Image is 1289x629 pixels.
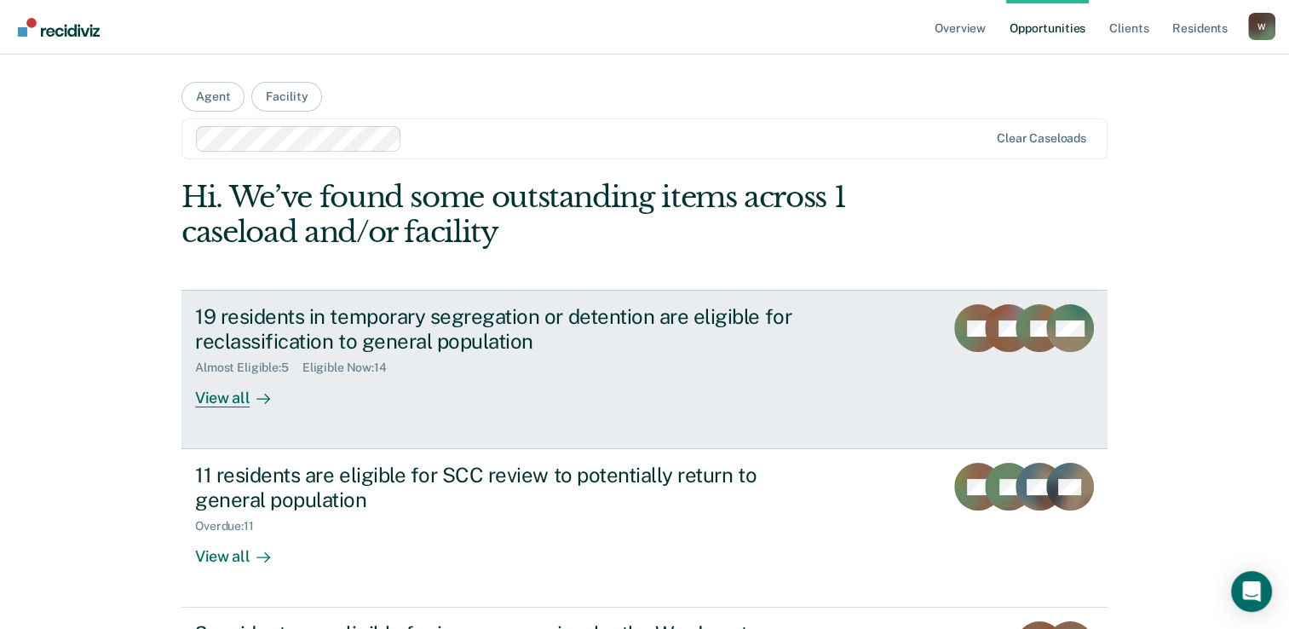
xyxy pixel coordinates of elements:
[997,131,1086,146] div: Clear caseloads
[195,519,268,534] div: Overdue : 11
[195,375,291,408] div: View all
[195,463,793,512] div: 11 residents are eligible for SCC review to potentially return to general population
[181,449,1108,608] a: 11 residents are eligible for SCC review to potentially return to general populationOverdue:11Vie...
[195,361,302,375] div: Almost Eligible : 5
[195,304,793,354] div: 19 residents in temporary segregation or detention are eligible for reclassification to general p...
[1248,13,1275,40] button: Profile dropdown button
[251,82,322,112] button: Facility
[18,18,100,37] img: Recidiviz
[302,361,400,375] div: Eligible Now : 14
[181,82,245,112] button: Agent
[195,534,291,567] div: View all
[1231,571,1272,612] div: Open Intercom Messenger
[181,290,1108,449] a: 19 residents in temporary segregation or detention are eligible for reclassification to general p...
[181,180,922,250] div: Hi. We’ve found some outstanding items across 1 caseload and/or facility
[1248,13,1275,40] div: W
